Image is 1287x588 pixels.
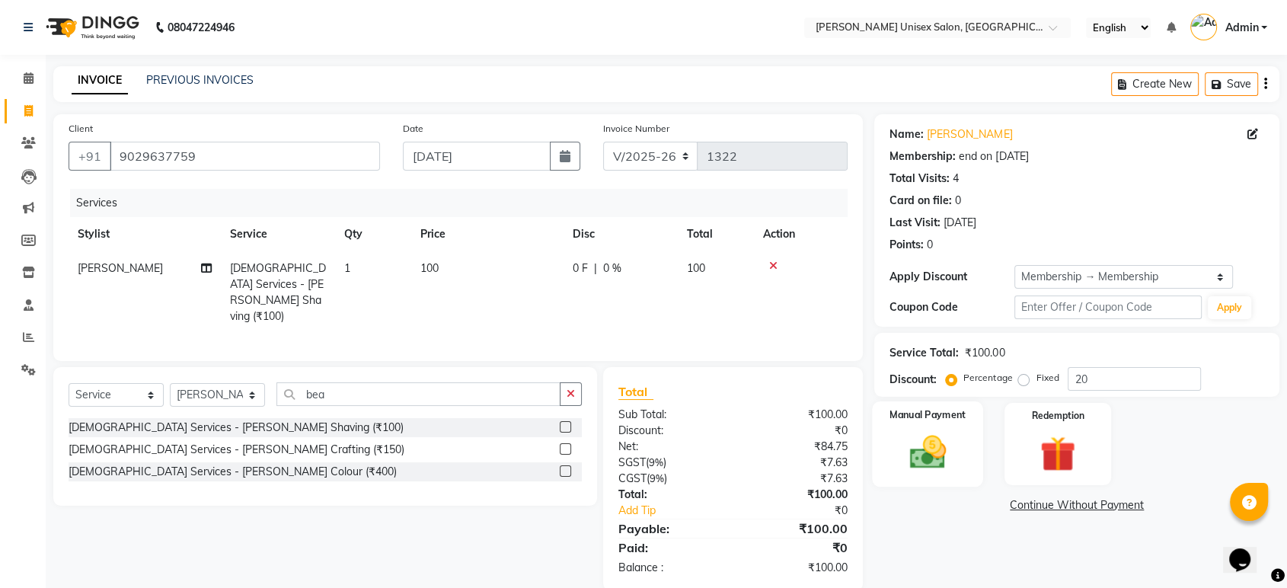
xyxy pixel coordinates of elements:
[1029,432,1086,476] img: _gift.svg
[69,142,111,171] button: +91
[573,260,588,276] span: 0 F
[607,538,733,557] div: Paid:
[927,126,1012,142] a: [PERSON_NAME]
[69,420,404,436] div: [DEMOGRAPHIC_DATA] Services - [PERSON_NAME] Shaving (₹100)
[889,149,956,165] div: Membership:
[650,472,664,484] span: 9%
[564,217,678,251] th: Disc
[411,217,564,251] th: Price
[146,73,254,87] a: PREVIOUS INVOICES
[889,193,952,209] div: Card on file:
[877,497,1276,513] a: Continue Without Payment
[1031,409,1084,423] label: Redemption
[1014,296,1202,319] input: Enter Offer / Coupon Code
[733,519,860,538] div: ₹100.00
[959,149,1028,165] div: end on [DATE]
[69,122,93,136] label: Client
[618,455,646,469] span: SGST
[733,407,860,423] div: ₹100.00
[965,345,1004,361] div: ₹100.00
[890,407,966,422] label: Manual Payment
[221,217,335,251] th: Service
[70,189,859,217] div: Services
[889,372,937,388] div: Discount:
[927,237,933,253] div: 0
[649,456,663,468] span: 9%
[69,442,404,458] div: [DEMOGRAPHIC_DATA] Services - [PERSON_NAME] Crafting (₹150)
[733,439,860,455] div: ₹84.75
[733,560,860,576] div: ₹100.00
[889,345,959,361] div: Service Total:
[1223,527,1272,573] iframe: chat widget
[607,439,733,455] div: Net:
[955,193,961,209] div: 0
[889,269,1014,285] div: Apply Discount
[594,260,597,276] span: |
[72,67,128,94] a: INVOICE
[603,122,669,136] label: Invoice Number
[607,487,733,503] div: Total:
[889,299,1014,315] div: Coupon Code
[944,215,976,231] div: [DATE]
[69,464,397,480] div: [DEMOGRAPHIC_DATA] Services - [PERSON_NAME] Colour (₹400)
[733,423,860,439] div: ₹0
[335,217,411,251] th: Qty
[687,261,705,275] span: 100
[889,215,940,231] div: Last Visit:
[230,261,326,323] span: [DEMOGRAPHIC_DATA] Services - [PERSON_NAME] Shaving (₹100)
[889,237,924,253] div: Points:
[1036,371,1059,385] label: Fixed
[889,126,924,142] div: Name:
[1205,72,1258,96] button: Save
[678,217,754,251] th: Total
[1208,296,1251,319] button: Apply
[403,122,423,136] label: Date
[1111,72,1199,96] button: Create New
[898,431,957,474] img: _cash.svg
[889,171,950,187] div: Total Visits:
[733,455,860,471] div: ₹7.63
[733,487,860,503] div: ₹100.00
[344,261,350,275] span: 1
[618,384,653,400] span: Total
[69,217,221,251] th: Stylist
[953,171,959,187] div: 4
[963,371,1012,385] label: Percentage
[607,519,733,538] div: Payable:
[607,407,733,423] div: Sub Total:
[168,6,235,49] b: 08047224946
[603,260,621,276] span: 0 %
[39,6,143,49] img: logo
[733,538,860,557] div: ₹0
[754,503,859,519] div: ₹0
[110,142,380,171] input: Search by Name/Mobile/Email/Code
[78,261,163,275] span: [PERSON_NAME]
[607,423,733,439] div: Discount:
[1225,20,1258,36] span: Admin
[607,560,733,576] div: Balance :
[420,261,439,275] span: 100
[607,455,733,471] div: ( )
[607,471,733,487] div: ( )
[733,471,860,487] div: ₹7.63
[1190,14,1217,40] img: Admin
[618,471,647,485] span: CGST
[754,217,848,251] th: Action
[607,503,754,519] a: Add Tip
[276,382,560,406] input: Search or Scan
